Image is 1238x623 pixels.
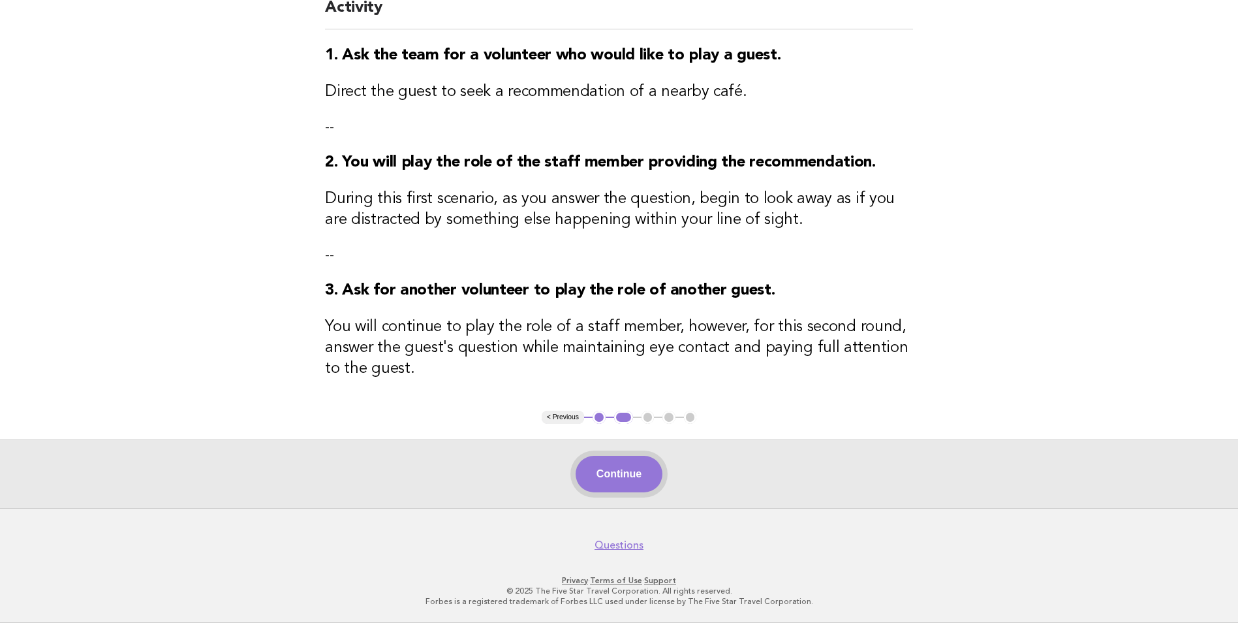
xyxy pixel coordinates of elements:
strong: 3. Ask for another volunteer to play the role of another guest. [325,283,775,298]
p: Forbes is a registered trademark of Forbes LLC used under license by The Five Star Travel Corpora... [220,596,1019,607]
p: -- [325,246,913,264]
a: Support [644,576,676,585]
h3: You will continue to play the role of a staff member, however, for this second round, answer the ... [325,317,913,379]
h3: During this first scenario, as you answer the question, begin to look away as if you are distract... [325,189,913,231]
strong: 2. You will play the role of the staff member providing the recommendation. [325,155,876,170]
a: Terms of Use [590,576,642,585]
a: Privacy [562,576,588,585]
button: < Previous [542,411,584,424]
p: · · [220,575,1019,586]
h3: Direct the guest to seek a recommendation of a nearby café. [325,82,913,103]
button: Continue [576,456,662,492]
p: -- [325,118,913,136]
button: 2 [614,411,633,424]
strong: 1. Ask the team for a volunteer who would like to play a guest. [325,48,781,63]
p: © 2025 The Five Star Travel Corporation. All rights reserved. [220,586,1019,596]
button: 1 [593,411,606,424]
a: Questions [595,539,643,552]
